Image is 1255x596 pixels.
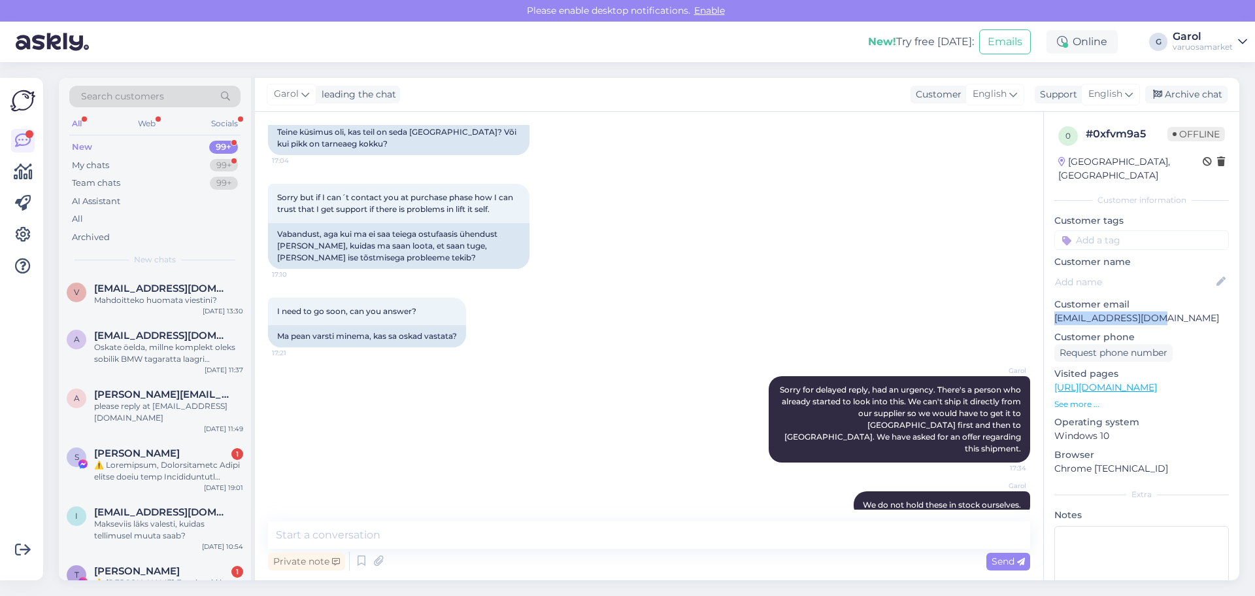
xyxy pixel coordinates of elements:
span: We do not hold these in stock ourselves. [863,500,1021,510]
span: English [973,87,1007,101]
div: Web [135,115,158,132]
input: Add a tag [1054,230,1229,250]
span: T [75,570,79,580]
div: leading the chat [316,88,396,101]
div: [DATE] 19:01 [204,483,243,493]
button: Emails [979,29,1031,54]
div: New [72,141,92,154]
p: Customer tags [1054,214,1229,228]
span: v [74,287,79,297]
span: Sheila Perez [94,447,180,459]
div: Makseviis läks valesti, kuidas tellimusel muuta saab? [94,518,243,542]
p: Visited pages [1054,367,1229,381]
a: Garolvaruosamarket [1173,31,1247,52]
span: ayuzefovsky@yahoo.com [94,389,230,400]
div: 99+ [209,141,238,154]
p: Customer email [1054,298,1229,311]
span: 0 [1065,131,1071,141]
span: Sorry but if I can´t contact you at purchase phase how I can trust that I get support if there is... [277,192,515,214]
div: Online [1046,30,1118,54]
div: Archived [72,231,110,244]
span: Enable [690,5,729,16]
span: a [74,334,80,344]
input: Add name [1055,275,1214,289]
div: Try free [DATE]: [868,34,974,50]
span: Sorry for delayed reply, had an urgency. There's a person who already started to look into this. ... [780,385,1023,453]
span: i [75,511,78,521]
div: 99+ [210,177,238,190]
div: [DATE] 13:30 [203,306,243,316]
div: All [72,213,83,226]
div: [DATE] 11:49 [204,424,243,434]
p: Customer name [1054,255,1229,269]
div: Customer information [1054,194,1229,206]
span: 17:04 [272,156,321,166]
div: Team chats [72,177,120,190]
span: Send [992,555,1025,567]
span: 17:21 [272,348,321,358]
div: Socials [209,115,241,132]
div: Oskate öelda, millne komplekt oleks sobilik BMW tagaratta laagri vahetuseks? Laagri siseläbimõõt ... [94,342,243,365]
div: ⚠️ Loremipsum, Dolorsitametc Adipi elitse doeiu temp Incididuntutl etdoloremagn aliqu en admin ve... [94,459,243,483]
p: Operating system [1054,415,1229,429]
div: Private note [268,553,345,570]
div: All [69,115,84,132]
span: Garol [274,87,299,101]
span: Offline [1167,127,1225,141]
span: arriba2103@gmail.com [94,330,230,342]
span: Garol [977,481,1026,491]
p: See more ... [1054,398,1229,410]
p: Browser [1054,448,1229,462]
div: [GEOGRAPHIC_DATA], [GEOGRAPHIC_DATA] [1058,155,1203,183]
div: # 0xfvm9a5 [1086,126,1167,142]
div: Garol [1173,31,1233,42]
b: New! [868,35,896,48]
div: 99+ [210,159,238,172]
div: [DATE] 11:37 [205,365,243,375]
p: Windows 10 [1054,429,1229,443]
span: a [74,393,80,403]
div: 1 [231,448,243,460]
span: info.stuudioauto@gmail.com [94,506,230,518]
span: Search customers [81,90,164,103]
div: AI Assistant [72,195,120,208]
span: I need to go soon, can you answer? [277,306,416,316]
a: [URL][DOMAIN_NAME] [1054,381,1157,393]
div: 1 [231,566,243,578]
span: S [75,452,79,462]
p: [EMAIL_ADDRESS][DOMAIN_NAME] [1054,311,1229,325]
div: varuosamarket [1173,42,1233,52]
div: Support [1035,88,1077,101]
span: Thabiso Tsubele [94,565,180,577]
span: 17:10 [272,270,321,279]
div: G [1149,33,1167,51]
span: Garol [977,366,1026,376]
div: Extra [1054,489,1229,500]
p: Customer phone [1054,330,1229,344]
img: Askly Logo [10,88,35,113]
div: Ma pean varsti minema, kas sa oskad vastata? [268,325,466,347]
div: Request phone number [1054,344,1173,362]
span: English [1088,87,1122,101]
span: 17:34 [977,463,1026,473]
span: New chats [134,254,176,266]
div: please reply at [EMAIL_ADDRESS][DOMAIN_NAME] [94,400,243,424]
div: Archive chat [1145,86,1228,103]
p: Notes [1054,508,1229,522]
p: Chrome [TECHNICAL_ID] [1054,462,1229,476]
div: My chats [72,159,109,172]
div: Vabandust, aga kui ma ei saa teiega ostufaasis ühendust [PERSON_NAME], kuidas ma saan loota, et s... [268,223,529,269]
span: vjalkanen@gmail.com [94,283,230,294]
div: Customer [911,88,962,101]
div: Teine küsimus oli, kas teil on seda [GEOGRAPHIC_DATA]? Või kui pikk on tarneaeg kokku? [268,121,529,155]
div: [DATE] 10:54 [202,542,243,552]
div: Mahdoitteko huomata viestini? [94,294,243,306]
